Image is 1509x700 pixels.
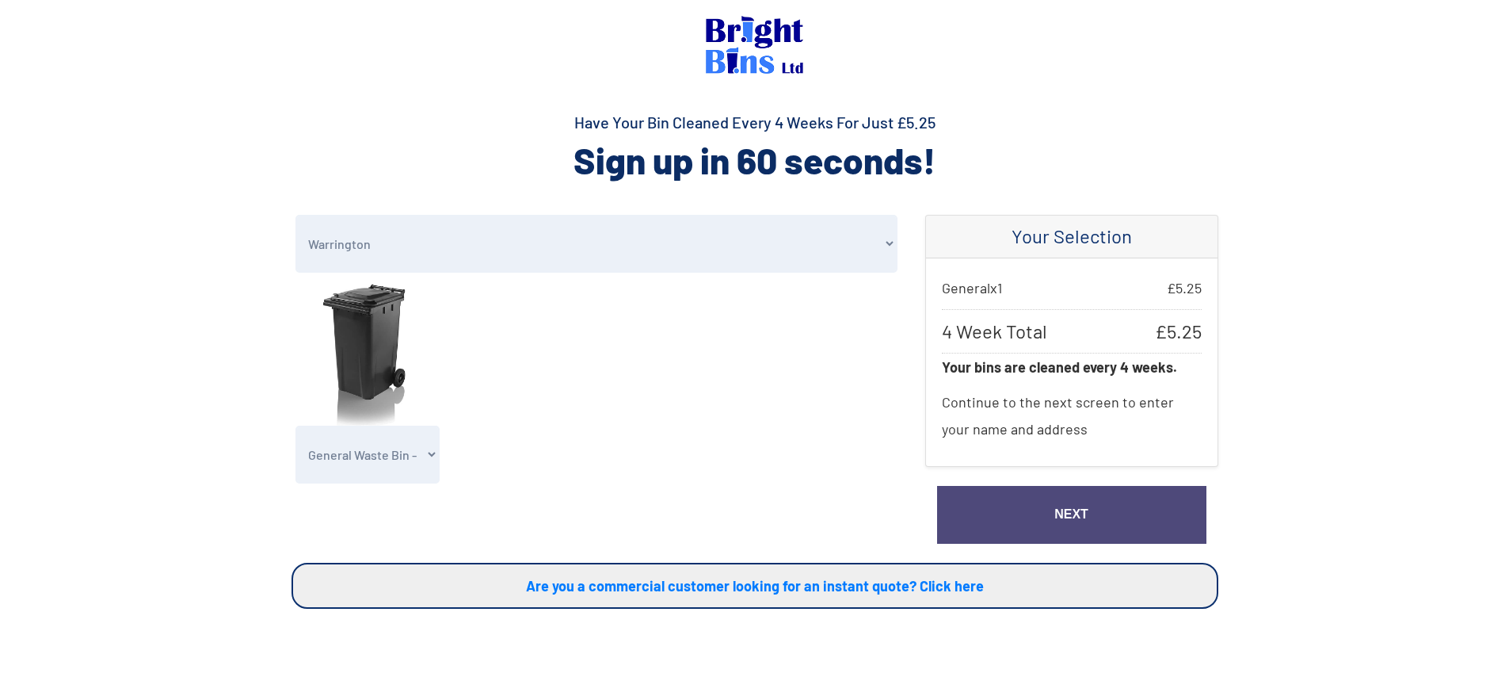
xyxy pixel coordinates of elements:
span: £ 5.25 [1167,274,1202,301]
span: £ 5.25 [1155,318,1202,345]
h4: Your Selection [942,225,1202,248]
p: Continue to the next screen to enter your name and address [942,381,1202,450]
p: General x 1 [942,274,1202,301]
img: general.jpg [295,281,440,426]
strong: Your bins are cleaned every 4 weeks. [942,358,1177,376]
h4: Have Your Bin Cleaned Every 4 Weeks For Just £5.25 [292,111,1218,133]
h2: Sign up in 60 seconds! [292,136,1218,184]
p: 4 Week Total [942,309,1202,354]
a: Are you a commercial customer looking for an instant quote? Click here [292,563,1218,609]
a: Next [937,486,1206,544]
